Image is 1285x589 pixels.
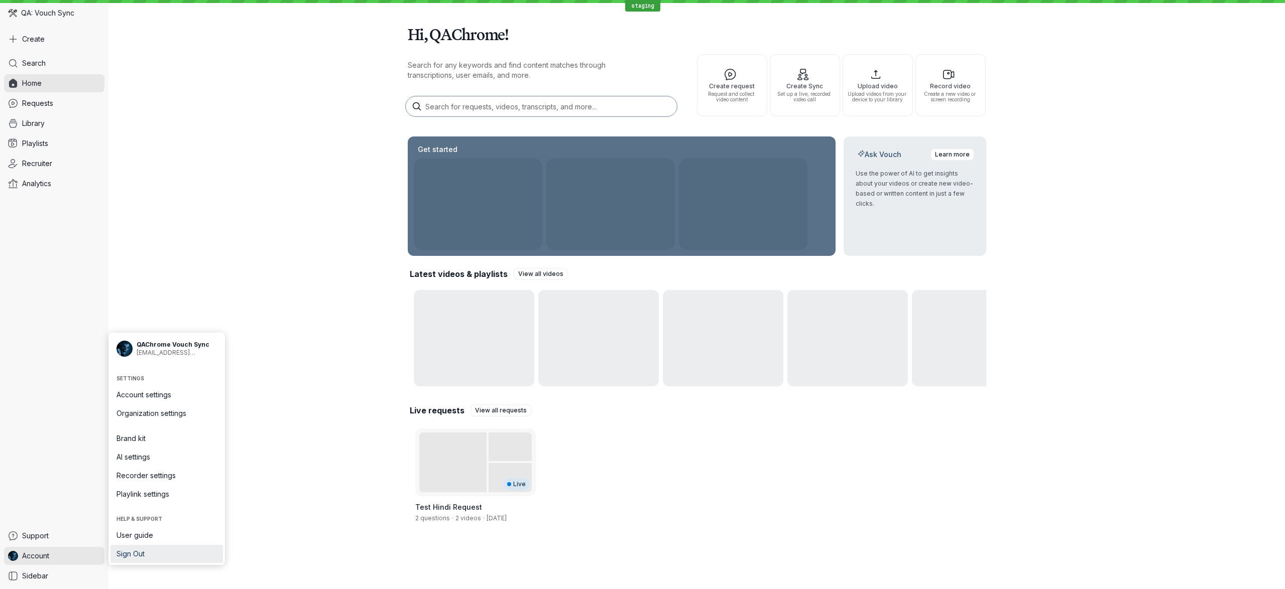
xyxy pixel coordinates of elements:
[702,91,763,102] span: Request and collect video content
[110,467,223,485] a: Recorder settings
[116,471,217,481] span: Recorder settings
[4,4,104,22] div: QA: Vouch Sync
[22,118,45,128] span: Library
[22,34,45,44] span: Create
[4,527,104,545] a: Support
[110,448,223,466] a: AI settings
[4,175,104,193] a: Analytics
[702,83,763,89] span: Create request
[514,268,568,280] a: View all videos
[116,433,217,444] span: Brand kit
[22,138,48,149] span: Playlists
[408,20,986,48] h1: Hi, QAChrome!
[847,91,908,102] span: Upload videos from your device to your library
[4,134,104,153] a: Playlists
[935,150,970,160] span: Learn more
[847,83,908,89] span: Upload video
[4,54,104,72] a: Search
[22,98,53,108] span: Requests
[22,78,42,88] span: Home
[4,155,104,173] a: Recruiter
[4,567,104,585] a: Sidebar
[4,30,104,48] button: Create
[116,375,217,381] span: Settings
[475,405,527,415] span: View all requests
[110,526,223,544] a: User guide
[487,514,507,522] span: Created by QAEdge Vouch Sync
[774,91,836,102] span: Set up a live, recorded video call
[116,390,217,400] span: Account settings
[408,60,649,80] p: Search for any keywords and find content matches through transcriptions, user emails, and more.
[137,341,217,349] span: QAChrome Vouch Sync
[455,514,481,522] span: 2 videos
[410,405,464,416] h2: Live requests
[4,114,104,132] a: Library
[4,94,104,112] a: Requests
[481,514,487,522] span: ·
[110,386,223,404] a: Account settings
[770,54,840,116] button: Create SyncSet up a live, recorded video call
[843,54,913,116] button: Upload videoUpload videos from your device to your library
[415,514,450,522] span: 2 questions
[22,159,52,169] span: Recruiter
[920,91,981,102] span: Create a new video or screen recording
[116,341,133,357] img: QAChrome Vouch Sync avatar
[116,530,217,540] span: User guide
[4,74,104,92] a: Home
[110,429,223,448] a: Brand kit
[116,452,217,462] span: AI settings
[930,149,974,161] a: Learn more
[22,58,46,68] span: Search
[22,551,49,561] span: Account
[471,404,531,416] a: View all requests
[110,404,223,422] a: Organization settings
[774,83,836,89] span: Create Sync
[856,169,974,209] p: Use the power of AI to get insights about your videos or create new video-based or written conten...
[110,545,223,563] a: Sign Out
[518,269,563,279] span: View all videos
[406,96,677,116] input: Search for requests, videos, transcripts, and more...
[920,83,981,89] span: Record video
[915,54,986,116] button: Record videoCreate a new video or screen recording
[22,571,48,581] span: Sidebar
[116,516,217,522] span: Help & support
[415,503,482,511] span: Test Hindi Request
[416,144,459,155] h2: Get started
[697,54,767,116] button: Create requestRequest and collect video content
[450,514,455,522] span: ·
[8,551,18,561] img: QAChrome Vouch Sync avatar
[8,9,17,18] img: QA: Vouch Sync avatar
[137,349,217,357] span: [EMAIL_ADDRESS][DOMAIN_NAME]
[116,408,217,418] span: Organization settings
[21,8,74,18] span: QA: Vouch Sync
[22,531,49,541] span: Support
[116,489,217,499] span: Playlink settings
[22,179,51,189] span: Analytics
[116,549,217,559] span: Sign Out
[410,268,508,279] h2: Latest videos & playlists
[110,485,223,503] a: Playlink settings
[856,150,903,160] h2: Ask Vouch
[4,547,104,565] a: QAChrome Vouch Sync avatarAccount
